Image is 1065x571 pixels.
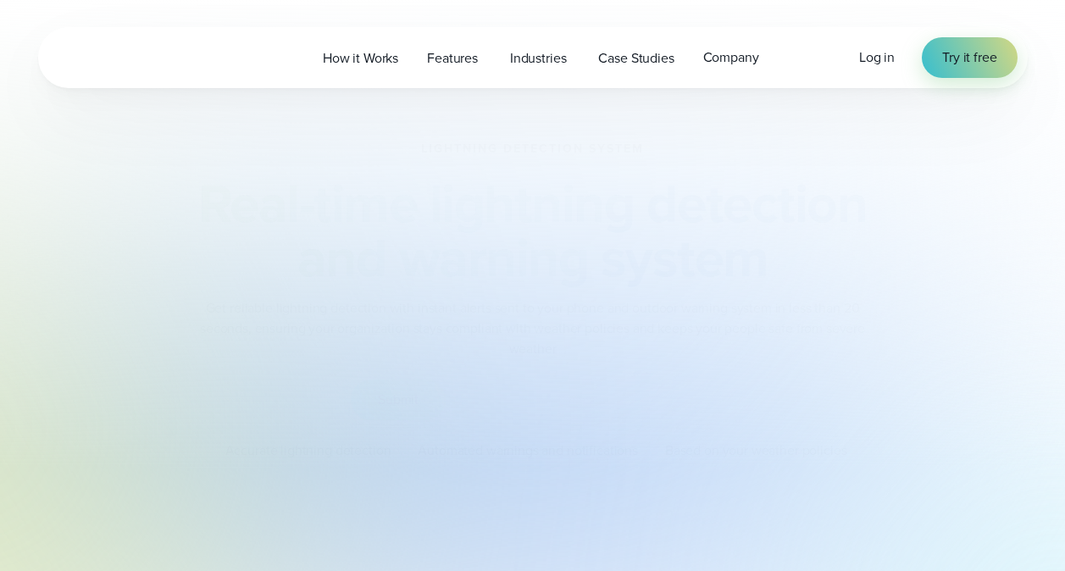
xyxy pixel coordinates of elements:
span: Company [703,47,759,68]
a: Case Studies [584,41,688,75]
span: How it Works [323,48,398,69]
a: How it Works [308,41,413,75]
span: Log in [859,47,895,67]
span: Industries [510,48,567,69]
span: Case Studies [598,48,674,69]
a: Try it free [922,37,1017,78]
span: Try it free [942,47,996,68]
span: Features [427,48,478,69]
a: Log in [859,47,895,68]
